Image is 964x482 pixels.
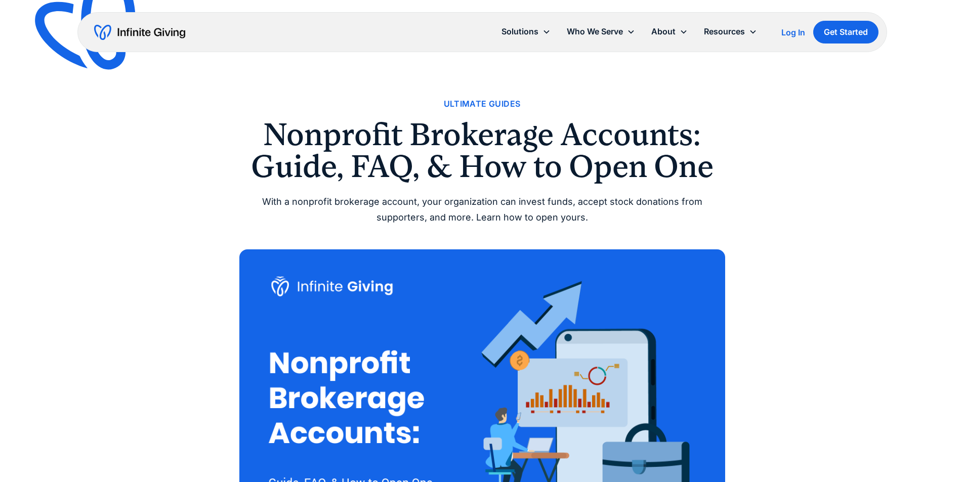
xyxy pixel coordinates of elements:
[444,97,521,111] a: Ultimate Guides
[567,25,623,38] div: Who We Serve
[781,26,805,38] a: Log In
[493,21,559,42] div: Solutions
[781,28,805,36] div: Log In
[813,21,878,43] a: Get Started
[696,21,765,42] div: Resources
[651,25,676,38] div: About
[559,21,643,42] div: Who We Serve
[704,25,745,38] div: Resources
[94,24,185,40] a: home
[643,21,696,42] div: About
[501,25,538,38] div: Solutions
[239,119,725,182] h1: Nonprofit Brokerage Accounts: Guide, FAQ, & How to Open One
[239,194,725,225] div: With a nonprofit brokerage account, your organization can invest funds, accept stock donations fr...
